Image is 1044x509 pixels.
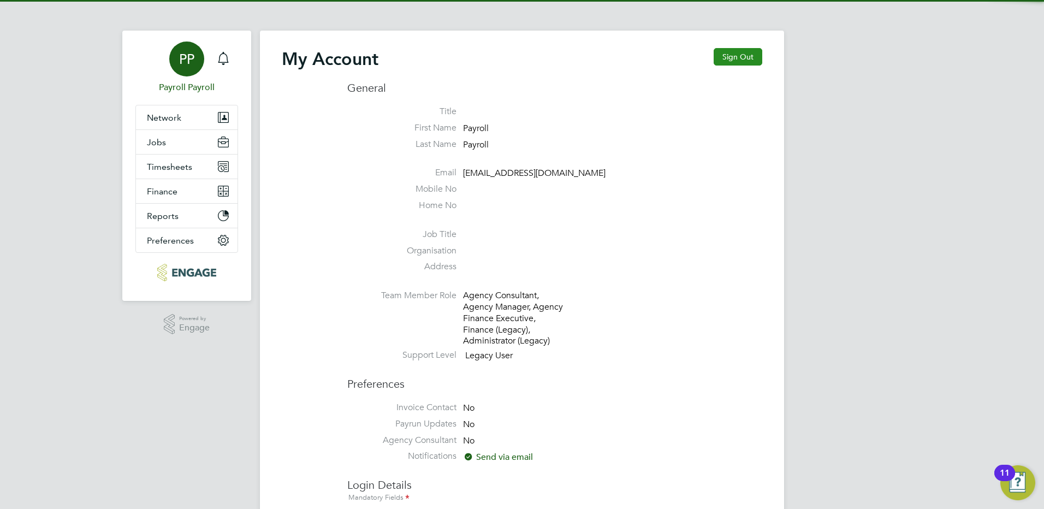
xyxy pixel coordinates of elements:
[463,290,567,347] div: Agency Consultant, Agency Manager, Agency Finance Executive, Finance (Legacy), Administrator (Leg...
[136,179,238,203] button: Finance
[147,235,194,246] span: Preferences
[135,42,238,94] a: PPPayroll Payroll
[347,245,456,257] label: Organisation
[347,122,456,134] label: First Name
[147,211,179,221] span: Reports
[463,168,606,179] span: [EMAIL_ADDRESS][DOMAIN_NAME]
[347,261,456,273] label: Address
[463,139,489,150] span: Payroll
[463,403,474,413] span: No
[122,31,251,301] nav: Main navigation
[347,290,456,301] label: Team Member Role
[282,48,378,70] h2: My Account
[179,314,210,323] span: Powered by
[714,48,762,66] button: Sign Out
[1000,465,1035,500] button: Open Resource Center, 11 new notifications
[347,139,456,150] label: Last Name
[463,123,489,134] span: Payroll
[347,350,456,361] label: Support Level
[347,184,456,195] label: Mobile No
[347,402,456,413] label: Invoice Contact
[136,228,238,252] button: Preferences
[347,418,456,430] label: Payrun Updates
[347,106,456,117] label: Title
[135,81,238,94] span: Payroll Payroll
[347,167,456,179] label: Email
[347,467,762,504] h3: Login Details
[147,113,181,123] span: Network
[347,366,762,391] h3: Preferences
[463,419,474,430] span: No
[136,155,238,179] button: Timesheets
[347,451,456,462] label: Notifications
[347,492,762,504] div: Mandatory Fields
[465,350,513,361] span: Legacy User
[347,200,456,211] label: Home No
[147,137,166,147] span: Jobs
[179,323,210,333] span: Engage
[1000,473,1010,487] div: 11
[347,229,456,240] label: Job Title
[147,162,192,172] span: Timesheets
[147,186,177,197] span: Finance
[136,204,238,228] button: Reports
[157,264,216,281] img: txmrecruit-logo-retina.png
[347,435,456,446] label: Agency Consultant
[347,81,762,95] h3: General
[136,105,238,129] button: Network
[164,314,210,335] a: Powered byEngage
[463,452,533,463] span: Send via email
[463,435,474,446] span: No
[135,264,238,281] a: Go to home page
[136,130,238,154] button: Jobs
[179,52,194,66] span: PP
